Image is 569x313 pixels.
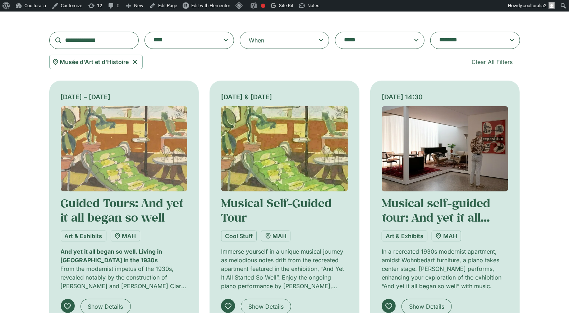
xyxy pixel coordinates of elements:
[382,106,509,191] img: Coolturalia - Piano-expo, avec Quentin Tièche
[344,35,401,45] textarea: Search
[61,231,106,241] a: Art & Exhibits
[61,92,188,102] div: [DATE] – [DATE]
[111,231,140,241] a: MAH
[523,3,546,8] span: coolturalia2
[465,55,520,69] a: Clear All Filters
[248,302,284,311] span: Show Details
[61,195,184,225] a: Guided Tours: And yet it all began so well
[221,195,332,225] a: Musical Self-Guided Tour
[153,35,211,45] textarea: Search
[432,231,461,241] a: MAH
[221,92,348,102] div: [DATE] & [DATE]
[261,231,290,241] a: MAH
[382,92,509,102] div: [DATE] 14:30
[279,3,293,8] span: Site Kit
[472,58,513,66] span: Clear All Filters
[249,36,264,45] div: When
[60,58,129,66] span: Musée d'Art et d'Histoire
[88,302,123,311] span: Show Details
[382,247,509,290] p: In a recreated 1930s modernist apartment, amidst Wohnbedarf furniture, a piano takes center stage...
[221,231,257,241] a: Cool Stuff
[191,3,230,8] span: Edit with Elementor
[382,195,490,240] a: Musical self-guided tour: And yet it all began so well
[261,4,265,8] div: Needs improvement
[61,106,188,191] img: Coolturalia - Exposition "Et pourtant tout avait si bien commencé..."
[439,35,497,45] textarea: Search
[221,106,348,191] img: Coolturalia - Piano-expo
[221,247,348,290] p: Immerse yourself in a unique musical journey as melodious notes drift from the recreated apartmen...
[382,231,427,241] a: Art & Exhibits
[409,302,444,311] span: Show Details
[61,248,162,264] strong: And yet it all began so well. Living in [GEOGRAPHIC_DATA] in the 1930s
[61,264,188,290] p: From the modernist impetus of the 1930s, revealed notably by the construction of [PERSON_NAME] an...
